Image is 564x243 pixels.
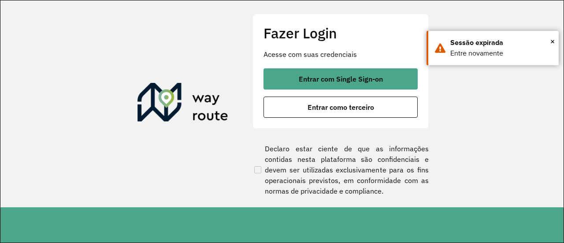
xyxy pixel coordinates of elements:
button: button [263,68,418,90]
span: Entrar com Single Sign-on [299,75,383,82]
img: Roteirizador AmbevTech [137,83,228,125]
h2: Fazer Login [263,25,418,41]
label: Declaro estar ciente de que as informações contidas nesta plataforma são confidenciais e devem se... [252,143,429,196]
div: Sessão expirada [450,37,552,48]
button: button [263,97,418,118]
p: Acesse com suas credenciais [263,49,418,60]
span: Entrar como terceiro [308,104,374,111]
button: Close [550,35,555,48]
div: Entre novamente [450,48,552,59]
span: × [550,35,555,48]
